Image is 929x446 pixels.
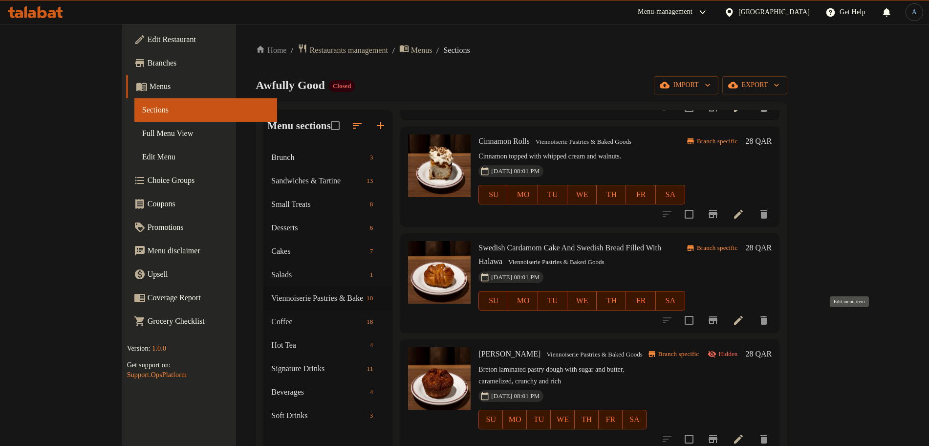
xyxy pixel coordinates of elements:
[263,287,392,310] div: Viennoiserie Pastries & Baked Goods10
[363,364,377,374] span: 11
[271,269,366,281] span: Salads
[134,122,277,145] a: Full Menu View
[503,410,527,429] button: MO
[366,410,377,422] div: items
[411,45,432,56] span: Menus
[912,7,917,18] span: A
[271,363,363,375] span: Signature Drinks
[148,198,269,210] span: Coupons
[126,75,277,98] a: Menus
[271,316,363,328] span: Coffee
[531,413,547,427] span: TU
[638,6,692,18] div: Menu-management
[478,185,508,204] button: SU
[599,410,623,429] button: FR
[290,45,294,56] li: /
[478,291,508,311] button: SU
[363,363,377,375] div: items
[148,245,269,257] span: Menu disclaimer
[478,244,661,266] span: Swedish Cardamom Cake And Swedish Bread Filled With Halawa
[134,145,277,169] a: Edit Menu
[126,169,277,192] a: Choice Groups
[363,316,377,328] div: items
[271,339,366,351] span: Hot Tea
[567,185,597,204] button: WE
[150,81,269,92] span: Menus
[571,188,593,202] span: WE
[478,350,540,358] span: [PERSON_NAME]
[148,34,269,45] span: Edit Restaurant
[597,291,626,311] button: TH
[508,185,538,204] button: MO
[623,410,647,429] button: SA
[263,240,392,263] div: Cakes7
[662,79,711,91] span: import
[627,413,643,427] span: SA
[701,309,725,332] button: Branch-specific-item
[142,104,269,116] span: Sections
[366,223,377,233] span: 6
[263,169,392,193] div: Sandwiches & Tartine13
[366,222,377,234] div: items
[271,222,366,234] span: Desserts
[408,241,471,304] img: Swedish Cardamom Cake And Swedish Bread Filled With Halawa
[263,380,392,404] div: Beverages4
[126,310,277,333] a: Grocery Checklist
[366,247,377,256] span: 7
[660,294,681,308] span: SA
[263,357,392,380] div: Signature Drinks11
[263,404,392,427] div: Soft Drinks3
[478,410,503,429] button: SU
[263,334,392,357] div: Hot Tea4
[654,76,718,94] button: import
[701,202,725,226] button: Branch-specific-item
[512,188,534,202] span: MO
[722,76,788,94] button: export
[551,410,575,429] button: WE
[148,175,269,186] span: Choice Groups
[366,152,377,163] div: items
[555,413,571,427] span: WE
[366,386,377,398] div: items
[408,134,471,197] img: Cinnamon Rolls
[542,188,563,202] span: TU
[679,310,699,331] span: Select to update
[152,345,166,352] span: 1.0.0
[271,199,366,210] span: Small Treats
[298,44,388,57] a: Restaurants management
[436,45,439,56] li: /
[679,204,699,224] span: Select to update
[271,386,366,398] span: Beverages
[366,270,377,280] span: 1
[693,244,741,253] span: Branch specific
[483,413,499,427] span: SU
[567,291,597,311] button: WE
[745,134,772,148] h6: 28 QAR
[363,292,377,304] div: items
[538,185,567,204] button: TU
[126,263,277,286] a: Upsell
[271,410,366,422] div: Soft Drinks
[263,216,392,240] div: Desserts6
[142,128,269,139] span: Full Menu View
[148,292,269,304] span: Coverage Report
[487,167,543,176] span: [DATE] 08:01 PM
[271,152,366,163] span: Brunch
[256,44,787,57] nav: breadcrumb
[532,136,635,148] span: Viennoiserie Pastries & Baked Goods
[752,202,776,226] button: delete
[603,413,619,427] span: FR
[730,79,780,91] span: export
[148,222,269,233] span: Promotions
[478,151,685,163] p: Cinnamon topped with whipped cream and walnuts.
[542,349,646,360] div: Viennoiserie Pastries & Baked Goods
[346,114,369,137] span: Sort sections
[267,118,331,133] h2: Menu sections
[478,364,646,388] p: Breton laminated pastry dough with sugar and butter, caramelized, crunchy and rich
[507,413,523,427] span: MO
[654,350,703,359] span: Branch specific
